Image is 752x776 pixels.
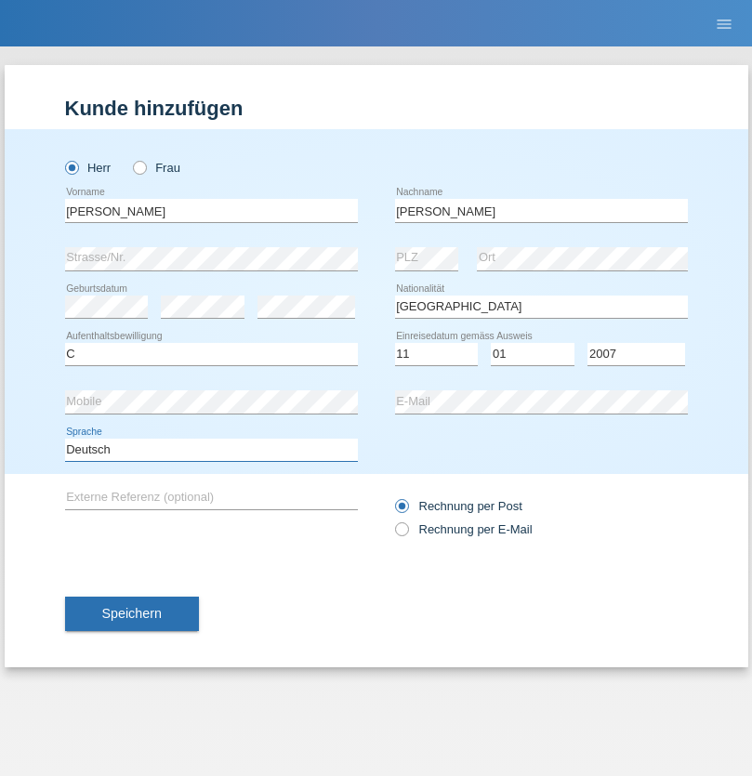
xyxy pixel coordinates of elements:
span: Speichern [102,606,162,621]
i: menu [715,15,733,33]
input: Herr [65,161,77,173]
input: Frau [133,161,145,173]
h1: Kunde hinzufügen [65,97,688,120]
label: Herr [65,161,112,175]
label: Rechnung per E-Mail [395,522,533,536]
a: menu [706,18,743,29]
label: Rechnung per Post [395,499,522,513]
label: Frau [133,161,180,175]
input: Rechnung per E-Mail [395,522,407,546]
input: Rechnung per Post [395,499,407,522]
button: Speichern [65,597,199,632]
